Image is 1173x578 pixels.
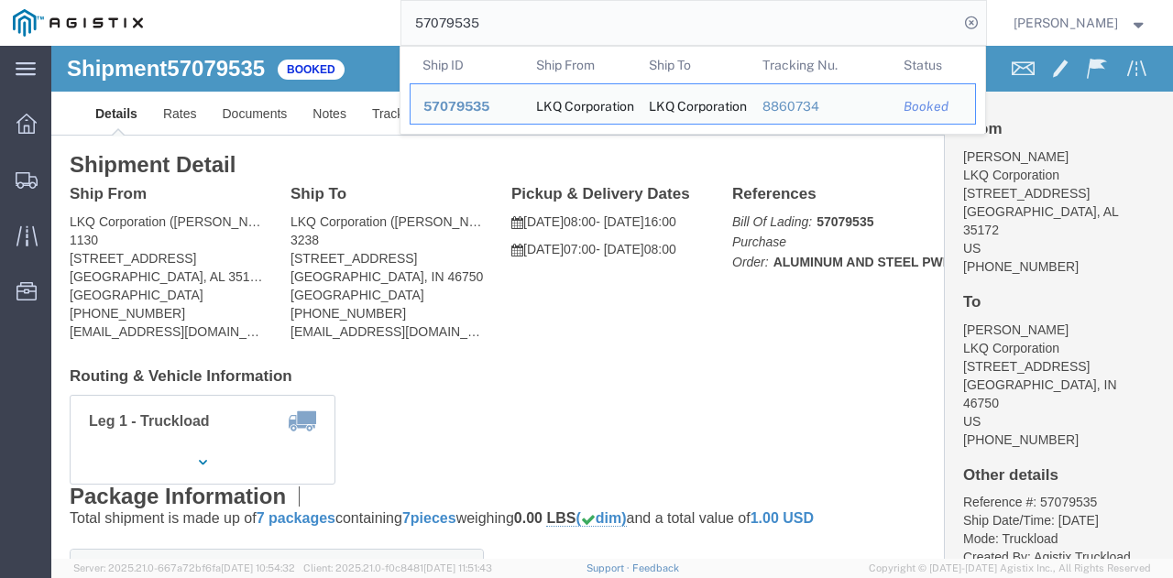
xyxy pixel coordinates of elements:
[423,562,492,573] span: [DATE] 11:51:43
[1013,12,1148,34] button: [PERSON_NAME]
[221,562,295,573] span: [DATE] 10:54:32
[423,99,489,114] span: 57079535
[522,47,636,83] th: Ship From
[891,47,976,83] th: Status
[51,46,1173,559] iframe: FS Legacy Container
[749,47,891,83] th: Tracking Nu.
[762,97,878,116] div: 8860734
[410,47,985,134] table: Search Results
[535,84,623,124] div: LKQ Corporation
[636,47,750,83] th: Ship To
[410,47,523,83] th: Ship ID
[13,9,143,37] img: logo
[73,562,295,573] span: Server: 2025.21.0-667a72bf6fa
[423,97,510,116] div: 57079535
[1014,13,1118,33] span: Douglas Harris
[586,562,632,573] a: Support
[649,84,737,124] div: LKQ Corporation
[401,1,959,45] input: Search for shipment number, reference number
[904,97,962,116] div: Booked
[632,562,679,573] a: Feedback
[869,561,1151,576] span: Copyright © [DATE]-[DATE] Agistix Inc., All Rights Reserved
[303,562,492,573] span: Client: 2025.21.0-f0c8481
